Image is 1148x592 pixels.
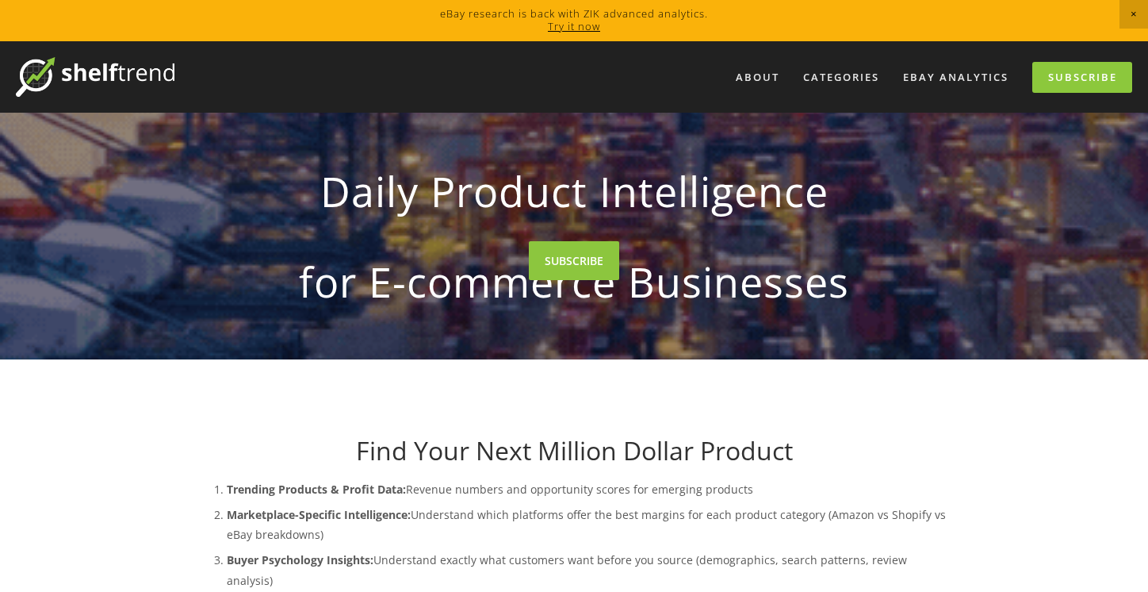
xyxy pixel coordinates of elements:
[548,19,600,33] a: Try it now
[227,505,953,544] p: Understand which platforms offer the best margins for each product category (Amazon vs Shopify vs...
[529,241,619,280] a: SUBSCRIBE
[220,154,928,229] strong: Daily Product Intelligence
[793,64,890,90] div: Categories
[893,64,1019,90] a: eBay Analytics
[227,479,953,499] p: Revenue numbers and opportunity scores for emerging products
[220,244,928,319] strong: for E-commerce Businesses
[16,57,174,97] img: ShelfTrend
[227,550,953,590] p: Understand exactly what customers want before you source (demographics, search patterns, review a...
[227,507,411,522] strong: Marketplace-Specific Intelligence:
[195,436,953,466] h1: Find Your Next Million Dollar Product
[1032,62,1132,93] a: Subscribe
[725,64,790,90] a: About
[227,552,373,567] strong: Buyer Psychology Insights:
[227,482,406,497] strong: Trending Products & Profit Data:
